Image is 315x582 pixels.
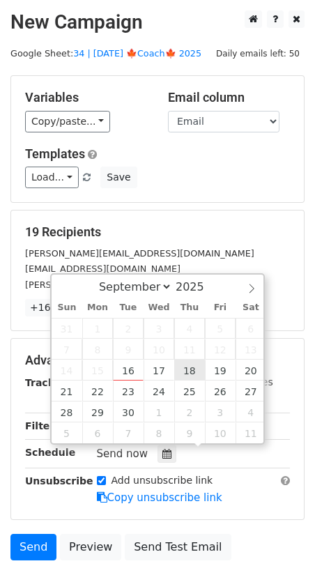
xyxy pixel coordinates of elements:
[10,48,201,59] small: Google Sheet:
[144,303,174,312] span: Wed
[211,48,305,59] a: Daily emails left: 50
[25,299,84,316] a: +16 more
[174,339,205,360] span: September 11, 2025
[97,491,222,504] a: Copy unsubscribe link
[125,534,231,560] a: Send Test Email
[113,318,144,339] span: September 2, 2025
[25,111,110,132] a: Copy/paste...
[174,318,205,339] span: September 4, 2025
[144,381,174,401] span: September 24, 2025
[205,381,236,401] span: September 26, 2025
[25,146,85,161] a: Templates
[25,475,93,487] strong: Unsubscribe
[25,279,254,290] small: [PERSON_NAME][EMAIL_ADDRESS][DOMAIN_NAME]
[82,339,113,360] span: September 8, 2025
[82,318,113,339] span: September 1, 2025
[25,90,147,105] h5: Variables
[236,339,266,360] span: September 13, 2025
[82,303,113,312] span: Mon
[82,381,113,401] span: September 22, 2025
[25,248,254,259] small: [PERSON_NAME][EMAIL_ADDRESS][DOMAIN_NAME]
[52,381,82,401] span: September 21, 2025
[174,422,205,443] span: October 9, 2025
[144,360,174,381] span: September 17, 2025
[100,167,137,188] button: Save
[82,360,113,381] span: September 15, 2025
[25,224,290,240] h5: 19 Recipients
[174,381,205,401] span: September 25, 2025
[82,401,113,422] span: September 29, 2025
[218,375,272,390] label: UTM Codes
[113,401,144,422] span: September 30, 2025
[144,422,174,443] span: October 8, 2025
[245,515,315,582] iframe: Chat Widget
[25,447,75,458] strong: Schedule
[174,303,205,312] span: Thu
[236,422,266,443] span: October 11, 2025
[174,360,205,381] span: September 18, 2025
[113,422,144,443] span: October 7, 2025
[113,339,144,360] span: September 9, 2025
[205,401,236,422] span: October 3, 2025
[73,48,201,59] a: 34 | [DATE] 🍁Coach🍁 2025
[25,420,61,431] strong: Filters
[113,360,144,381] span: September 16, 2025
[205,303,236,312] span: Fri
[211,46,305,61] span: Daily emails left: 50
[60,534,121,560] a: Preview
[144,339,174,360] span: September 10, 2025
[113,303,144,312] span: Tue
[52,360,82,381] span: September 14, 2025
[25,377,72,388] strong: Tracking
[174,401,205,422] span: October 2, 2025
[168,90,290,105] h5: Email column
[236,360,266,381] span: September 20, 2025
[205,318,236,339] span: September 5, 2025
[113,381,144,401] span: September 23, 2025
[25,263,180,274] small: [EMAIL_ADDRESS][DOMAIN_NAME]
[25,167,79,188] a: Load...
[52,303,82,312] span: Sun
[236,381,266,401] span: September 27, 2025
[236,303,266,312] span: Sat
[10,10,305,34] h2: New Campaign
[52,339,82,360] span: September 7, 2025
[10,534,56,560] a: Send
[97,447,148,460] span: Send now
[52,401,82,422] span: September 28, 2025
[112,473,213,488] label: Add unsubscribe link
[205,360,236,381] span: September 19, 2025
[82,422,113,443] span: October 6, 2025
[172,280,222,293] input: Year
[25,353,290,368] h5: Advanced
[144,318,174,339] span: September 3, 2025
[205,422,236,443] span: October 10, 2025
[205,339,236,360] span: September 12, 2025
[236,318,266,339] span: September 6, 2025
[52,318,82,339] span: August 31, 2025
[144,401,174,422] span: October 1, 2025
[236,401,266,422] span: October 4, 2025
[52,422,82,443] span: October 5, 2025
